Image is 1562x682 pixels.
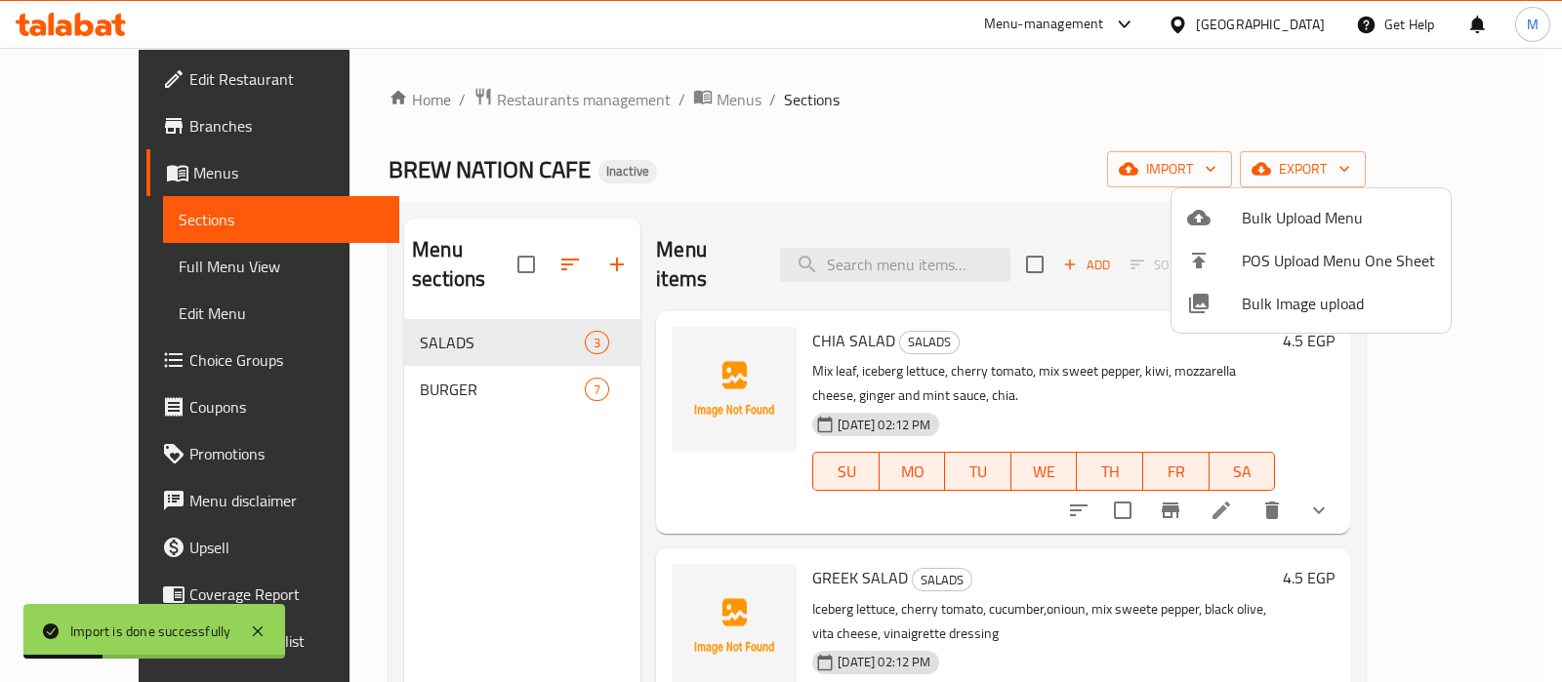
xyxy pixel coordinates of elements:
[1242,249,1435,272] span: POS Upload Menu One Sheet
[1171,196,1451,239] li: Upload bulk menu
[1242,206,1435,229] span: Bulk Upload Menu
[1171,239,1451,282] li: POS Upload Menu One Sheet
[1242,292,1435,315] span: Bulk Image upload
[70,621,230,642] div: Import is done successfully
